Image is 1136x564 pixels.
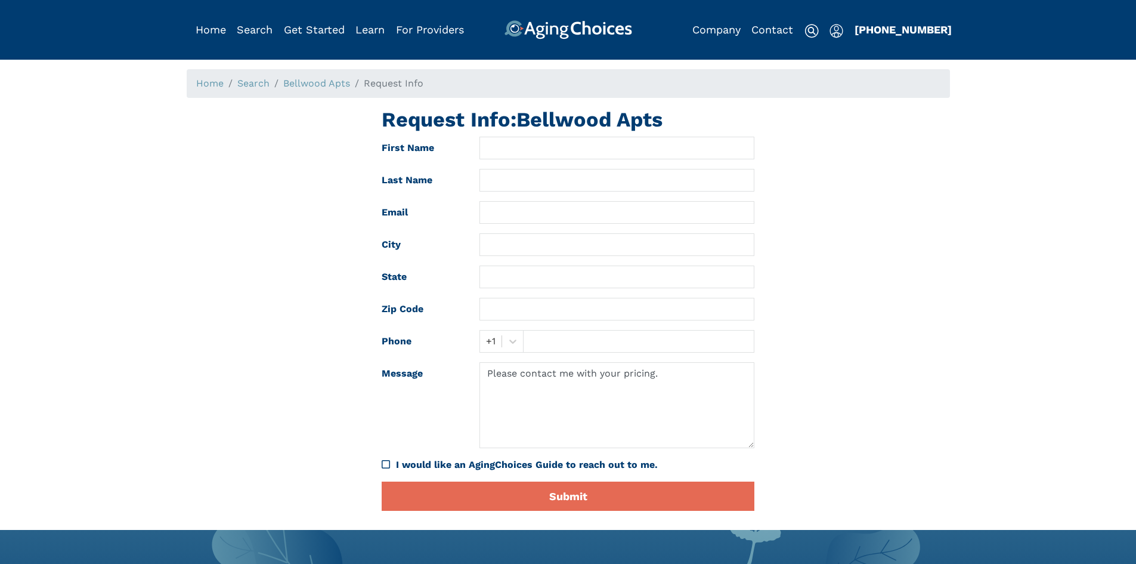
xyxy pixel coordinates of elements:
img: AgingChoices [504,20,632,39]
div: Popover trigger [237,20,273,39]
label: Email [373,201,471,224]
img: user-icon.svg [829,24,843,38]
div: I would like an AgingChoices Guide to reach out to me. [396,458,754,472]
a: Home [196,23,226,36]
a: [PHONE_NUMBER] [855,23,952,36]
a: Learn [355,23,385,36]
textarea: Please contact me with your pricing. [479,362,754,448]
a: For Providers [396,23,464,36]
label: State [373,266,471,288]
label: Zip Code [373,298,471,320]
a: Bellwood Apts [283,78,350,89]
a: Search [237,23,273,36]
div: Popover trigger [829,20,843,39]
label: Last Name [373,169,471,192]
img: search-icon.svg [804,24,819,38]
button: Submit [382,482,754,511]
div: I would like an AgingChoices Guide to reach out to me. [382,458,754,472]
a: Search [237,78,270,89]
label: Phone [373,330,471,353]
nav: breadcrumb [187,69,950,98]
a: Get Started [284,23,345,36]
label: City [373,233,471,256]
a: Contact [751,23,793,36]
a: Company [692,23,741,36]
label: Message [373,362,471,448]
h1: Request Info: Bellwood Apts [382,107,754,132]
label: First Name [373,137,471,159]
a: Home [196,78,224,89]
span: Request Info [364,78,423,89]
